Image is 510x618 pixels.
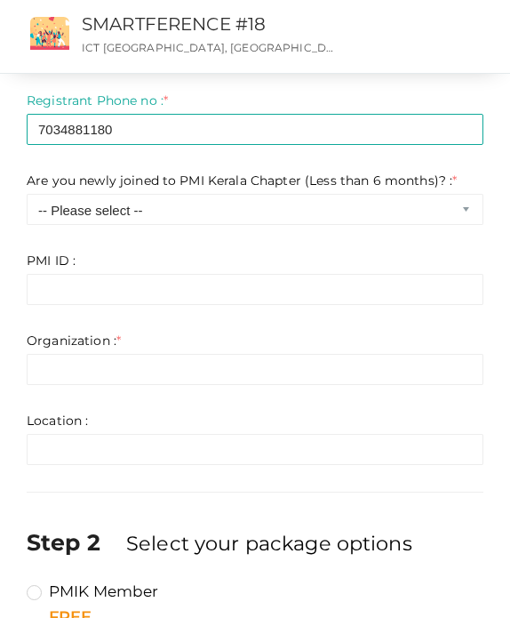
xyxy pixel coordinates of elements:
[82,40,337,55] p: ICT [GEOGRAPHIC_DATA], [GEOGRAPHIC_DATA], [GEOGRAPHIC_DATA], [GEOGRAPHIC_DATA], [GEOGRAPHIC_DATA]...
[27,581,159,602] label: PMIK Member
[27,172,457,189] label: Are you newly joined to PMI Kerala Chapter (Less than 6 months)? :
[27,526,123,558] label: Step 2
[30,17,69,50] img: event2.png
[27,412,88,429] label: Location :
[82,13,266,35] a: SMARTFERENCE #18
[27,92,168,109] label: Registrant Phone no :
[27,252,76,269] label: PMI ID :
[126,529,412,558] label: Select your package options
[27,332,121,349] label: Organization :
[27,114,483,145] input: Enter registrant phone no here.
